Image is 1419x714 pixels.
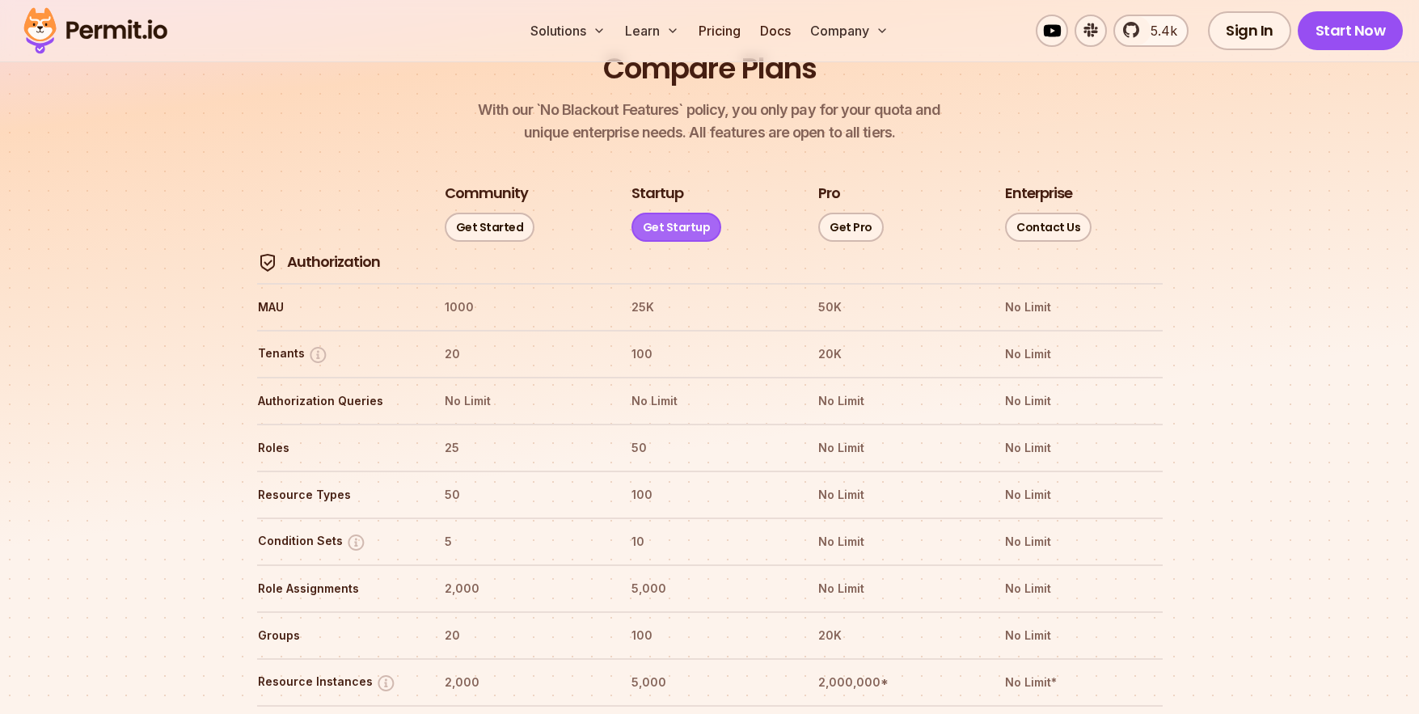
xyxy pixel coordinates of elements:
button: Learn [619,15,686,47]
h3: Community [445,184,528,204]
th: Role Assignments [257,576,415,602]
th: No Limit [444,388,602,414]
th: 10 [631,529,788,555]
th: 20K [817,623,975,649]
th: No Limit [1004,294,1162,320]
th: Roles [257,435,415,461]
th: No Limit [1004,623,1162,649]
button: Tenants [258,344,328,365]
button: Company [804,15,895,47]
th: No Limit [817,576,975,602]
button: Solutions [524,15,612,47]
th: 20 [444,341,602,367]
th: No Limit [1004,388,1162,414]
th: 100 [631,341,788,367]
th: 5 [444,529,602,555]
a: 5.4k [1113,15,1189,47]
th: 2,000 [444,576,602,602]
th: 2,000 [444,670,602,695]
th: MAU [257,294,415,320]
img: Authorization [258,253,277,273]
a: Contact Us [1005,213,1092,242]
th: No Limit [631,388,788,414]
th: No Limit [1004,435,1162,461]
h3: Pro [818,184,840,204]
th: Authorization Queries [257,388,415,414]
th: Resource Types [257,482,415,508]
h2: Compare Plans [603,49,817,89]
th: 20K [817,341,975,367]
h3: Startup [631,184,683,204]
th: No Limit [1004,341,1162,367]
th: 25 [444,435,602,461]
img: Permit logo [16,3,175,58]
a: Start Now [1298,11,1404,50]
th: Groups [257,623,415,649]
th: 25K [631,294,788,320]
th: 5,000 [631,576,788,602]
a: Get Startup [631,213,722,242]
span: 5.4k [1141,21,1177,40]
button: Condition Sets [258,532,366,552]
h4: Authorization [287,252,380,273]
th: No Limit [1004,529,1162,555]
th: No Limit* [1004,670,1162,695]
th: No Limit [817,435,975,461]
th: 20 [444,623,602,649]
th: 2,000,000* [817,670,975,695]
th: No Limit [1004,576,1162,602]
p: unique enterprise needs. All features are open to all tiers. [478,99,940,144]
a: Pricing [692,15,747,47]
th: 50K [817,294,975,320]
th: No Limit [817,388,975,414]
th: 1000 [444,294,602,320]
th: 50 [631,435,788,461]
span: With our `No Blackout Features` policy, you only pay for your quota and [478,99,940,121]
h3: Enterprise [1005,184,1072,204]
th: No Limit [1004,482,1162,508]
a: Docs [754,15,797,47]
th: No Limit [817,482,975,508]
th: 100 [631,623,788,649]
a: Get Started [445,213,535,242]
th: 50 [444,482,602,508]
th: 100 [631,482,788,508]
th: 5,000 [631,670,788,695]
button: Resource Instances [258,673,396,693]
a: Get Pro [818,213,884,242]
th: No Limit [817,529,975,555]
a: Sign In [1208,11,1291,50]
